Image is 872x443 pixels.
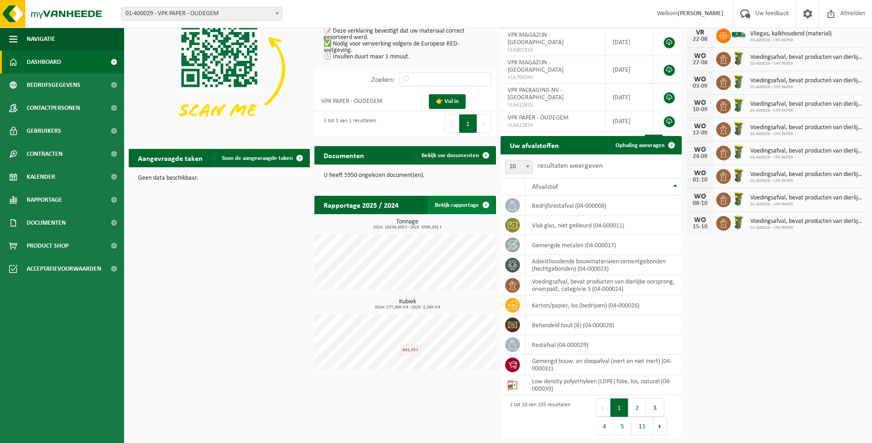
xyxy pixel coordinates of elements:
[27,257,101,280] span: Acceptatievoorwaarden
[27,74,80,97] span: Bedrijfsgegevens
[371,76,394,84] label: Zoeken:
[314,196,408,214] h2: Rapportage 2025 / 2024
[27,97,80,119] span: Contactpersonen
[750,54,863,61] span: Voedingsafval, bevat producten van dierlijke oorsprong, onverpakt, categorie 3
[628,398,646,417] button: 2
[427,196,495,214] a: Bekijk rapportage
[319,219,496,230] h3: Tonnage
[691,29,709,36] div: VR
[505,160,533,174] span: 10
[750,218,863,225] span: Voedingsafval, bevat producten van dierlijke oorsprong, onverpakt, categorie 3
[507,59,564,74] span: VPK MAGAZIJN - [GEOGRAPHIC_DATA]
[27,28,55,51] span: Navigatie
[691,83,709,90] div: 03-09
[632,417,653,435] button: 11
[731,121,747,136] img: WB-0060-HPE-GN-50
[606,111,653,131] td: [DATE]
[731,191,747,207] img: WB-0060-HPE-GN-50
[691,36,709,43] div: 22-08
[750,30,832,38] span: Vliegas, kalkhoudend (material)
[750,194,863,202] span: Voedingsafval, bevat producten van dierlijke oorsprong, onverpakt, categorie 3
[750,155,863,160] span: 01-400029 - VPK PAPER
[27,142,63,165] span: Contracten
[596,398,610,417] button: Previous
[691,153,709,160] div: 24-09
[506,160,532,173] span: 10
[731,51,747,66] img: WB-0060-HPE-GN-50
[525,235,682,255] td: gemengde metalen (04-000017)
[314,91,421,111] td: VPK PAPER - OUDEGEM
[750,38,832,43] span: 01-400029 - VPK PAPER
[27,234,68,257] span: Product Shop
[608,136,681,154] a: Ophaling aanvragen
[507,87,564,101] span: VPK PACKAGING NV - [GEOGRAPHIC_DATA]
[610,398,628,417] button: 1
[319,114,376,134] div: 1 tot 1 van 1 resultaten
[525,216,682,235] td: vlak glas, niet gekleurd (04-000011)
[505,398,570,436] div: 1 tot 10 van 105 resultaten
[319,305,496,310] span: 2024: 177,300 m3 - 2025: 2,280 m3
[319,299,496,310] h3: Kubiek
[507,74,598,81] span: VLA708044
[27,165,55,188] span: Kalender
[525,335,682,355] td: restafval (04-000029)
[691,123,709,130] div: WO
[138,175,301,182] p: Geen data beschikbaar.
[691,52,709,60] div: WO
[477,114,491,133] button: Next
[691,224,709,230] div: 15-10
[507,122,598,129] span: VLA612854
[750,124,863,131] span: Voedingsafval, bevat producten van dierlijke oorsprong, onverpakt, categorie 3
[731,215,747,230] img: WB-0060-HPE-GN-50
[691,146,709,153] div: WO
[429,94,466,109] a: 👉 Vul in
[525,295,682,315] td: karton/papier, los (bedrijven) (04-000026)
[414,146,495,165] a: Bekijk uw documenten
[646,398,664,417] button: 3
[445,114,459,133] button: Previous
[731,27,747,43] img: BL-SO-LV
[525,315,682,335] td: behandeld hout (B) (04-000028)
[525,255,682,275] td: asbesthoudende bouwmaterialen cementgebonden (hechtgebonden) (04-000023)
[525,196,682,216] td: bedrijfsrestafval (04-000008)
[731,97,747,113] img: WB-0060-HPE-GN-50
[750,61,863,67] span: 01-400029 - VPK PAPER
[731,144,747,160] img: WB-0060-HPE-GN-50
[750,148,863,155] span: Voedingsafval, bevat producten van dierlijke oorsprong, onverpakt, categorie 3
[507,102,598,109] span: VLA612855
[616,142,665,148] span: Ophaling aanvragen
[27,51,61,74] span: Dashboard
[750,131,863,137] span: 01-400029 - VPK PAPER
[606,56,653,84] td: [DATE]
[606,84,653,111] td: [DATE]
[691,170,709,177] div: WO
[691,216,709,224] div: WO
[129,149,212,167] h2: Aangevraagde taken
[731,74,747,90] img: WB-0060-HPE-GN-50
[507,46,598,54] span: VLA901816
[400,345,421,355] div: 641,33 t
[314,146,373,164] h2: Documenten
[750,77,863,85] span: Voedingsafval, bevat producten van dierlijke oorsprong, onverpakt, categorie 3
[691,177,709,183] div: 01-10
[691,60,709,66] div: 27-08
[691,130,709,136] div: 17-09
[459,114,477,133] button: 1
[121,7,282,21] span: 01-400029 - VPK PAPER - OUDEGEM
[678,10,724,17] strong: [PERSON_NAME]
[324,172,486,179] p: U heeft 5950 ongelezen document(en).
[750,85,863,90] span: 01-400029 - VPK PAPER
[507,114,569,121] span: VPK PAPER - OUDEGEM
[214,149,309,167] a: Toon de aangevraagde taken
[27,119,61,142] span: Gebruikers
[750,202,863,207] span: 01-400029 - VPK PAPER
[691,200,709,207] div: 08-10
[525,275,682,295] td: voedingsafval, bevat producten van dierlijke oorsprong, onverpakt, categorie 3 (04-000024)
[691,107,709,113] div: 10-09
[525,355,682,375] td: gemengd bouw- en sloopafval (inert en niet inert) (04-000031)
[122,7,282,20] span: 01-400029 - VPK PAPER - OUDEGEM
[537,162,603,170] label: resultaten weergeven
[750,225,863,231] span: 01-400029 - VPK PAPER
[691,76,709,83] div: WO
[691,99,709,107] div: WO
